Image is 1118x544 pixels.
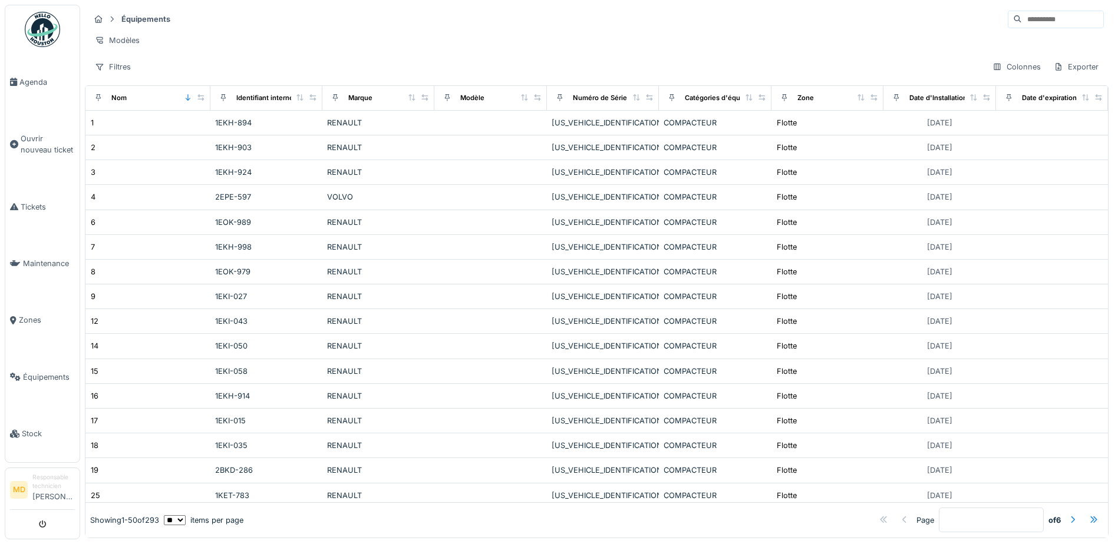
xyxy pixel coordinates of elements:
[777,340,797,351] div: Flotte
[91,366,98,377] div: 15
[327,142,430,153] div: RENAULT
[21,201,75,213] span: Tickets
[927,366,952,377] div: [DATE]
[91,415,98,426] div: 17
[10,473,75,510] a: MD Responsable technicien[PERSON_NAME]
[664,266,766,277] div: COMPACTEUR
[664,167,766,178] div: COMPACTEUR
[215,465,318,476] div: 2BKD-286
[327,390,430,402] div: RENAULT
[664,191,766,203] div: COMPACTEUR
[777,117,797,128] div: Flotte
[91,291,95,302] div: 9
[327,366,430,377] div: RENAULT
[90,515,159,526] div: Showing 1 - 50 of 293
[777,390,797,402] div: Flotte
[19,314,75,326] span: Zones
[111,93,127,103] div: Nom
[664,366,766,377] div: COMPACTEUR
[927,440,952,451] div: [DATE]
[664,490,766,501] div: COMPACTEUR
[927,266,952,277] div: [DATE]
[215,266,318,277] div: 1EOK-979
[327,191,430,203] div: VOLVO
[552,167,654,178] div: [US_VEHICLE_IDENTIFICATION_NUMBER]
[327,241,430,253] div: RENAULT
[327,340,430,351] div: RENAULT
[32,473,75,491] div: Responsable technicien
[777,191,797,203] div: Flotte
[552,316,654,327] div: [US_VEHICLE_IDENTIFICATION_NUMBER]
[91,167,95,178] div: 3
[664,390,766,402] div: COMPACTEUR
[236,93,293,103] div: Identifiant interne
[32,473,75,507] li: [PERSON_NAME]
[91,340,98,351] div: 14
[777,241,797,253] div: Flotte
[664,241,766,253] div: COMPACTEUR
[777,415,797,426] div: Flotte
[927,490,952,501] div: [DATE]
[552,241,654,253] div: [US_VEHICLE_IDENTIFICATION_NUMBER]
[22,428,75,439] span: Stock
[327,316,430,327] div: RENAULT
[552,217,654,228] div: [US_VEHICLE_IDENTIFICATION_NUMBER]
[91,316,98,327] div: 12
[21,133,75,155] span: Ouvrir nouveau ticket
[552,465,654,476] div: [US_VEHICLE_IDENTIFICATION_NUMBER]
[215,490,318,501] div: 1KET-783
[5,235,80,291] a: Maintenance
[987,58,1046,75] div: Colonnes
[777,142,797,153] div: Flotte
[552,340,654,351] div: [US_VEHICLE_IDENTIFICATION_NUMBER]
[909,93,967,103] div: Date d'Installation
[552,266,654,277] div: [US_VEHICLE_IDENTIFICATION_NUMBER]
[5,110,80,178] a: Ouvrir nouveau ticket
[927,390,952,402] div: [DATE]
[215,191,318,203] div: 2EPE-597
[91,390,98,402] div: 16
[91,142,95,153] div: 2
[916,515,934,526] div: Page
[215,241,318,253] div: 1EKH-998
[215,142,318,153] div: 1EKH-903
[1048,515,1061,526] strong: of 6
[215,390,318,402] div: 1EKH-914
[552,142,654,153] div: [US_VEHICLE_IDENTIFICATION_NUMBER]
[327,117,430,128] div: RENAULT
[552,390,654,402] div: [US_VEHICLE_IDENTIFICATION_NUMBER]
[90,32,145,49] div: Modèles
[927,316,952,327] div: [DATE]
[777,217,797,228] div: Flotte
[327,291,430,302] div: RENAULT
[927,465,952,476] div: [DATE]
[1048,58,1104,75] div: Exporter
[552,117,654,128] div: [US_VEHICLE_IDENTIFICATION_NUMBER]
[777,465,797,476] div: Flotte
[1022,93,1077,103] div: Date d'expiration
[5,292,80,349] a: Zones
[117,14,175,25] strong: Équipements
[552,440,654,451] div: [US_VEHICLE_IDENTIFICATION_NUMBER]
[552,191,654,203] div: [US_VEHICLE_IDENTIFICATION_NUMBER]/05
[664,291,766,302] div: COMPACTEUR
[927,241,952,253] div: [DATE]
[327,465,430,476] div: RENAULT
[927,415,952,426] div: [DATE]
[91,217,95,228] div: 6
[5,349,80,405] a: Équipements
[91,465,98,476] div: 19
[327,440,430,451] div: RENAULT
[91,490,100,501] div: 25
[215,415,318,426] div: 1EKI-015
[90,58,136,75] div: Filtres
[552,415,654,426] div: [US_VEHICLE_IDENTIFICATION_NUMBER]
[797,93,814,103] div: Zone
[552,366,654,377] div: [US_VEHICLE_IDENTIFICATION_NUMBER]
[91,241,95,253] div: 7
[777,316,797,327] div: Flotte
[552,291,654,302] div: [US_VEHICLE_IDENTIFICATION_NUMBER]
[215,217,318,228] div: 1EOK-989
[91,266,95,277] div: 8
[91,440,98,451] div: 18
